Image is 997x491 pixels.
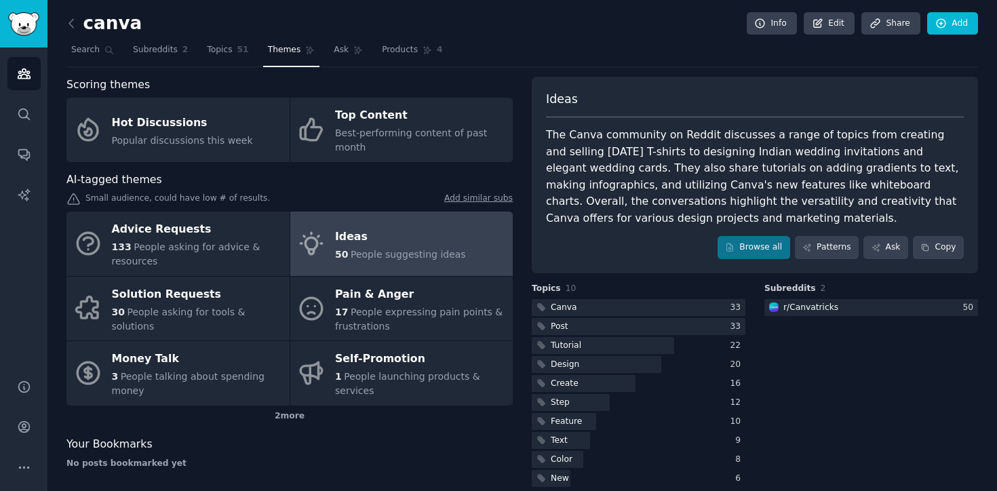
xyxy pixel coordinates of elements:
span: AI-tagged themes [66,172,162,189]
div: 22 [730,340,745,352]
span: People talking about spending money [112,371,265,396]
a: Ask [329,39,368,67]
span: 30 [112,307,125,317]
div: Canva [551,302,577,314]
a: Pain & Anger17People expressing pain points & frustrations [290,277,513,341]
span: Ideas [546,91,578,108]
span: People suggesting ideas [351,249,466,260]
span: 2 [182,44,189,56]
div: Hot Discussions [112,112,253,134]
div: r/ Canvatricks [783,302,838,314]
span: Popular discussions this week [112,135,253,146]
span: 51 [237,44,249,56]
div: No posts bookmarked yet [66,458,513,470]
a: Post33 [532,318,745,335]
a: Color8 [532,451,745,468]
div: Create [551,378,579,390]
a: Money Talk3People talking about spending money [66,341,290,406]
span: 17 [335,307,348,317]
div: 10 [730,416,745,428]
img: GummySearch logo [8,12,39,36]
span: Subreddits [133,44,178,56]
a: Tutorial22 [532,337,745,354]
span: Your Bookmarks [66,436,153,453]
div: Ideas [335,226,466,248]
span: People asking for advice & resources [112,241,260,267]
a: Text9 [532,432,745,449]
span: Topics [207,44,232,56]
div: Tutorial [551,340,581,352]
a: Share [861,12,920,35]
div: 16 [730,378,745,390]
a: Canvatricksr/Canvatricks50 [764,299,978,316]
span: Topics [532,283,561,295]
span: 50 [335,249,348,260]
span: 10 [566,283,576,293]
div: Pain & Anger [335,283,506,305]
a: Step12 [532,394,745,411]
span: 133 [112,241,132,252]
a: Self-Promotion1People launching products & services [290,341,513,406]
a: Edit [804,12,855,35]
div: Small audience, could have low # of results. [66,193,513,207]
div: Step [551,397,570,409]
div: Color [551,454,572,466]
a: Products4 [377,39,447,67]
a: Browse all [718,236,790,259]
div: Top Content [335,105,506,127]
div: Feature [551,416,582,428]
div: 20 [730,359,745,371]
a: Canva33 [532,299,745,316]
span: People asking for tools & solutions [112,307,246,332]
span: 4 [437,44,443,56]
button: Copy [913,236,964,259]
a: Create16 [532,375,745,392]
span: People expressing pain points & frustrations [335,307,503,332]
div: 12 [730,397,745,409]
div: Design [551,359,579,371]
div: 50 [962,302,978,314]
a: Topics51 [202,39,253,67]
span: Best-performing content of past month [335,127,487,153]
div: 6 [735,473,745,485]
div: The Canva community on Reddit discusses a range of topics from creating and selling [DATE] T-shir... [546,127,964,227]
img: Canvatricks [769,302,779,312]
div: 2 more [66,406,513,427]
div: 8 [735,454,745,466]
div: Self-Promotion [335,349,506,370]
div: Post [551,321,568,333]
a: Ask [863,236,908,259]
span: Scoring themes [66,77,150,94]
a: Themes [263,39,320,67]
div: 33 [730,321,745,333]
a: Feature10 [532,413,745,430]
span: Themes [268,44,301,56]
div: Text [551,435,568,447]
a: Add [927,12,978,35]
div: 9 [735,435,745,447]
a: Patterns [795,236,859,259]
a: Add similar subs [444,193,513,207]
span: Products [382,44,418,56]
a: Info [747,12,797,35]
span: People launching products & services [335,371,480,396]
a: Top ContentBest-performing content of past month [290,98,513,162]
span: Search [71,44,100,56]
a: Ideas50People suggesting ideas [290,212,513,276]
span: 2 [821,283,826,293]
a: Hot DiscussionsPopular discussions this week [66,98,290,162]
a: Solution Requests30People asking for tools & solutions [66,277,290,341]
div: New [551,473,569,485]
a: Subreddits2 [128,39,193,67]
div: Money Talk [112,349,283,370]
a: Design20 [532,356,745,373]
span: 3 [112,371,119,382]
div: 33 [730,302,745,314]
span: Subreddits [764,283,816,295]
a: Advice Requests133People asking for advice & resources [66,212,290,276]
div: Solution Requests [112,283,283,305]
div: Advice Requests [112,219,283,241]
span: Ask [334,44,349,56]
a: New6 [532,470,745,487]
h2: canva [66,13,142,35]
